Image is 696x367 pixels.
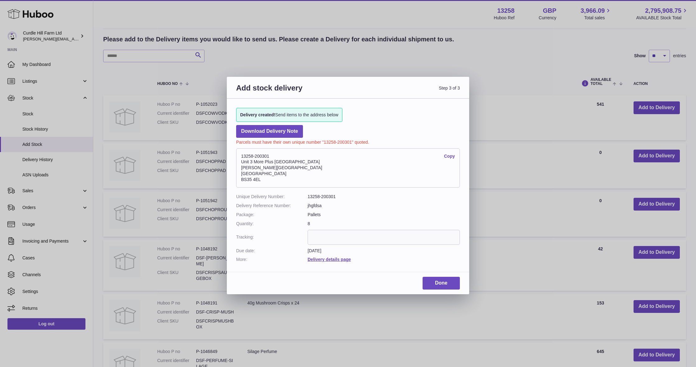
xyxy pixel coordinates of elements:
address: 13258-200301 Unit 3 More Plus [GEOGRAPHIC_DATA] [PERSON_NAME][GEOGRAPHIC_DATA] [GEOGRAPHIC_DATA] ... [236,148,460,188]
strong: Delivery created! [240,112,275,117]
dt: More: [236,257,308,262]
dt: Package: [236,212,308,218]
dd: jhgfdsa [308,203,460,209]
dt: Tracking: [236,230,308,245]
dt: Quantity: [236,221,308,227]
dd: Pallets [308,212,460,218]
a: Copy [444,153,455,159]
dd: 8 [308,221,460,227]
dd: [DATE] [308,248,460,254]
dt: Unique Delivery Number: [236,194,308,200]
a: Done [423,277,460,290]
dd: 13258-200301 [308,194,460,200]
h3: Add stock delivery [236,83,348,100]
dt: Delivery Reference Number: [236,203,308,209]
a: Delivery details page [308,257,351,262]
p: Parcels must have their own unique number "13258-200301" quoted. [236,138,460,145]
a: Download Delivery Note [236,125,303,138]
span: Step 3 of 3 [348,83,460,100]
dt: Due date: [236,248,308,254]
span: Send items to the address below [240,112,338,118]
